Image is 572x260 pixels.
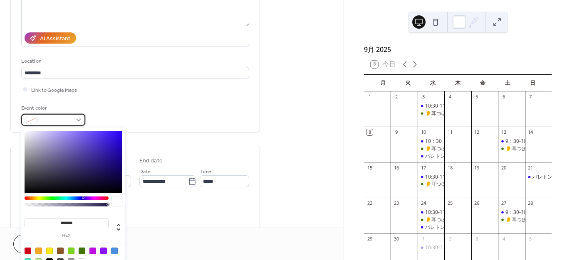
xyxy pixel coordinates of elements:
div: 3 [420,94,426,100]
div: 20 [500,164,507,171]
div: 11 [447,129,453,135]
div: 10:30-11:30 [425,244,453,251]
span: Time [200,167,211,176]
div: Event color [21,104,84,113]
div: 10:30-11:30 [425,209,453,216]
div: 10:30-11:30 [418,174,444,181]
div: 10:30-11:30 [425,103,453,110]
div: 10:30-11:30 [418,103,444,110]
div: バレトン [418,153,444,160]
div: 10:30-11:30 [425,174,453,181]
div: 👂耳つぼ予約可 [425,216,461,223]
div: 👂耳つぼ予約可 [418,145,444,152]
div: 月 [371,75,396,91]
div: 火 [396,75,421,91]
div: 18 [447,164,453,171]
div: バレトン10：00-11：00 [525,174,552,181]
div: AI Assistant [40,34,70,43]
div: 土 [495,75,520,91]
div: 28 [527,200,534,206]
div: 12 [474,129,480,135]
div: 8 [366,129,373,135]
div: 👂耳つぼ予約可 [425,181,461,188]
span: Link to Google Maps [31,86,77,95]
div: 👂耳つぼ予約可 [505,216,542,223]
div: 30 [393,235,399,242]
div: 10:30-11:30 [418,244,444,251]
div: 10 [420,129,426,135]
div: 26 [474,200,480,206]
div: #F5A623 [35,248,42,254]
div: 👂耳つぼ予約可 [498,216,525,223]
div: 4 [447,94,453,100]
div: 23 [393,200,399,206]
div: 9 [393,129,399,135]
div: 2 [447,235,453,242]
div: Location [21,57,248,66]
div: #D0021B [25,248,31,254]
div: #F8E71C [46,248,53,254]
button: AI Assistant [25,32,76,44]
div: 15 [366,164,373,171]
div: 9月 2025 [364,44,552,54]
div: 木 [446,75,470,91]
div: End date [139,157,163,165]
label: hex [25,233,109,238]
div: 9：30-10：30 [498,209,525,216]
div: 4 [500,235,507,242]
div: 24 [420,200,426,206]
div: #9013FE [100,248,107,254]
div: 👂耳つぼ予約可 [498,145,525,152]
div: #8B572A [57,248,64,254]
div: 16 [393,164,399,171]
div: 17 [420,164,426,171]
div: 水 [421,75,446,91]
div: 5 [474,94,480,100]
div: 10：30 [418,138,444,145]
div: 29 [366,235,373,242]
div: 2 [393,94,399,100]
div: #7ED321 [68,248,74,254]
div: #BD10E0 [89,248,96,254]
div: 👂耳つぼ予約可 [425,110,461,117]
div: 👂耳つぼ予約可 [425,145,461,152]
div: 19 [474,164,480,171]
div: 10：30 [425,138,442,145]
div: 21 [527,164,534,171]
div: 25 [447,200,453,206]
div: 13 [500,129,507,135]
div: 9：30-10：30 [498,138,525,145]
div: 👂耳つぼ予約可 [418,216,444,223]
div: #4A90E2 [111,248,118,254]
div: 14 [527,129,534,135]
div: 9：30-10：30 [505,138,537,145]
div: バレトン13：00-14：00 [425,224,480,231]
div: 👂耳つぼ予約可 [418,110,444,117]
div: 1 [366,94,373,100]
div: 6 [500,94,507,100]
div: 9：30-10：30 [505,209,537,216]
div: 👂耳つぼ予約可 [505,145,542,152]
div: 10:30-11:30 [418,209,444,216]
div: 3 [474,235,480,242]
div: #417505 [79,248,85,254]
div: バレトン13：00-14：00 [418,224,444,231]
div: 金 [470,75,495,91]
div: バレトン [425,153,445,160]
div: 日 [520,75,545,91]
button: Cancel [13,235,64,253]
div: 1 [420,235,426,242]
div: 27 [500,200,507,206]
div: 7 [527,94,534,100]
div: 22 [366,200,373,206]
div: 5 [527,235,534,242]
span: Date [139,167,151,176]
div: 👂耳つぼ予約可 [418,181,444,188]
